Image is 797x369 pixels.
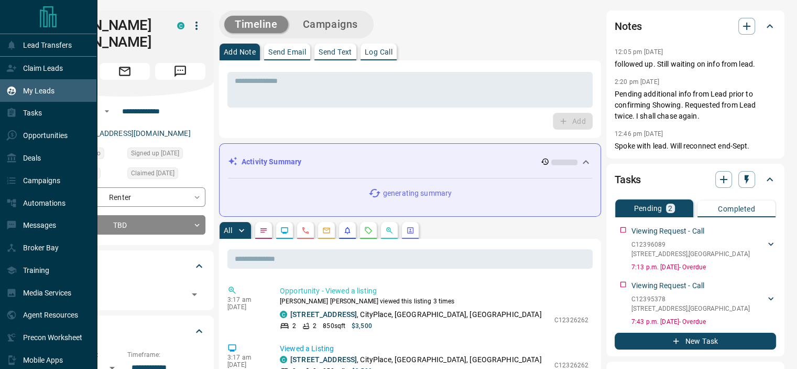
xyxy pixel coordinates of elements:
[615,78,659,86] p: 2:20 pm [DATE]
[631,240,750,249] p: C12396089
[292,321,296,331] p: 2
[718,205,755,213] p: Completed
[615,48,663,56] p: 12:05 pm [DATE]
[280,297,588,306] p: [PERSON_NAME] [PERSON_NAME] viewed this listing 3 times
[364,226,373,235] svg: Requests
[615,130,663,138] p: 12:46 pm [DATE]
[323,321,345,331] p: 850 sqft
[44,319,205,344] div: Criteria
[615,167,776,192] div: Tasks
[319,48,352,56] p: Send Text
[44,17,161,50] h1: [PERSON_NAME] [PERSON_NAME]
[227,296,264,303] p: 3:17 am
[127,167,205,182] div: Sat Aug 30 2025
[131,148,179,159] span: Signed up [DATE]
[280,343,588,354] p: Viewed a Listing
[290,309,542,320] p: , CityPlace, [GEOGRAPHIC_DATA], [GEOGRAPHIC_DATA]
[290,354,542,365] p: , CityPlace, [GEOGRAPHIC_DATA], [GEOGRAPHIC_DATA]
[177,22,184,29] div: condos.ca
[227,303,264,311] p: [DATE]
[187,287,202,302] button: Open
[322,226,331,235] svg: Emails
[313,321,316,331] p: 2
[631,226,704,237] p: Viewing Request - Call
[44,215,205,235] div: TBD
[554,315,588,325] p: C12326262
[615,171,641,188] h2: Tasks
[131,168,174,178] span: Claimed [DATE]
[615,59,776,70] p: followed up. Still waiting on info from lead.
[268,48,306,56] p: Send Email
[343,226,352,235] svg: Listing Alerts
[292,16,368,33] button: Campaigns
[259,226,268,235] svg: Notes
[365,48,392,56] p: Log Call
[631,262,776,272] p: 7:13 p.m. [DATE] - Overdue
[227,361,264,368] p: [DATE]
[72,129,191,138] a: [EMAIL_ADDRESS][DOMAIN_NAME]
[631,280,704,291] p: Viewing Request - Call
[127,147,205,162] div: Sat Aug 30 2025
[280,356,287,363] div: condos.ca
[615,333,776,350] button: New Task
[634,205,662,212] p: Pending
[631,238,776,261] div: C12396089[STREET_ADDRESS],[GEOGRAPHIC_DATA]
[615,18,642,35] h2: Notes
[615,141,776,152] p: Spoke with lead. Will reconnect end-Sept.
[224,48,256,56] p: Add Note
[615,89,776,122] p: Pending additional info from Lead prior to confirming Showing. Requested from Lead twice. I shall...
[290,310,357,319] a: [STREET_ADDRESS]
[100,63,150,80] span: Email
[127,350,205,360] p: Timeframe:
[385,226,394,235] svg: Opportunities
[406,226,414,235] svg: Agent Actions
[631,292,776,315] div: C12395378[STREET_ADDRESS],[GEOGRAPHIC_DATA]
[44,254,205,279] div: Tags
[383,188,452,199] p: generating summary
[668,205,672,212] p: 2
[631,294,750,304] p: C12395378
[352,321,372,331] p: $3,500
[631,249,750,259] p: [STREET_ADDRESS] , [GEOGRAPHIC_DATA]
[155,63,205,80] span: Message
[242,156,301,167] p: Activity Summary
[44,187,205,207] div: Renter
[280,311,287,318] div: condos.ca
[224,16,288,33] button: Timeline
[301,226,310,235] svg: Calls
[101,105,113,118] button: Open
[631,304,750,313] p: [STREET_ADDRESS] , [GEOGRAPHIC_DATA]
[224,227,232,234] p: All
[631,317,776,326] p: 7:43 p.m. [DATE] - Overdue
[227,354,264,361] p: 3:17 am
[280,286,588,297] p: Opportunity - Viewed a listing
[228,152,592,172] div: Activity Summary
[615,14,776,39] div: Notes
[290,355,357,364] a: [STREET_ADDRESS]
[280,226,289,235] svg: Lead Browsing Activity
